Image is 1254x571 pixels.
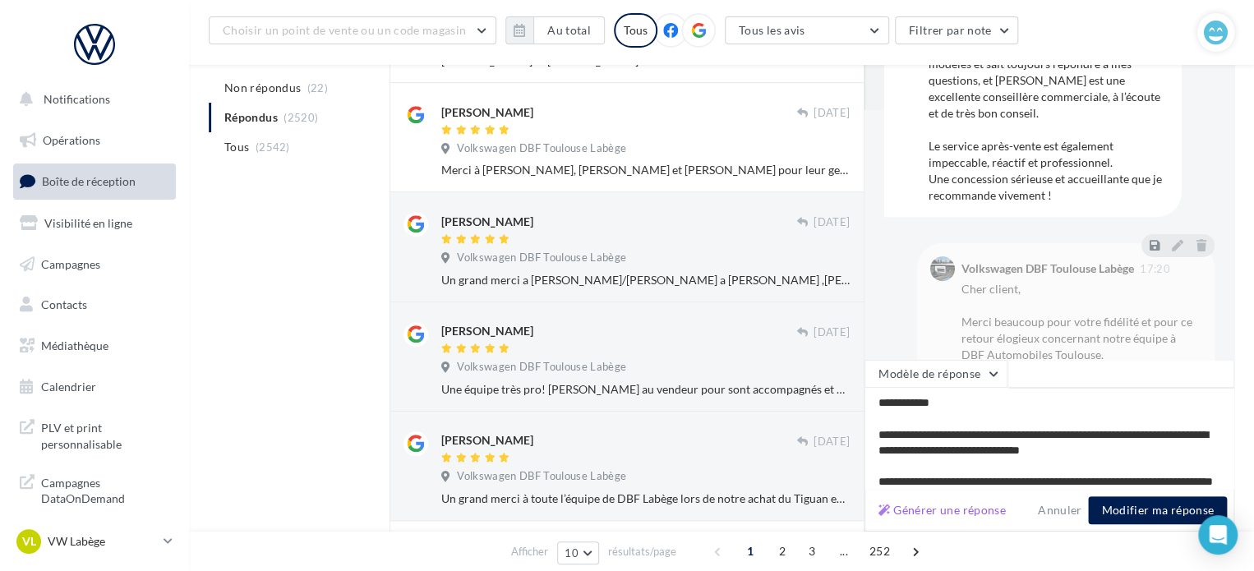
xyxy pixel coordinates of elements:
[10,370,179,404] a: Calendrier
[41,297,87,311] span: Contacts
[725,16,889,44] button: Tous les avis
[441,381,850,398] div: Une équipe très pro! [PERSON_NAME] au vendeur pour sont accompagnés et pour c'est conseils et éga...
[864,360,1007,388] button: Modèle de réponse
[457,360,626,375] span: Volkswagen DBF Toulouse Labège
[457,251,626,265] span: Volkswagen DBF Toulouse Labège
[44,92,110,106] span: Notifications
[872,500,1012,520] button: Générer une réponse
[48,533,157,550] p: VW Labège
[557,541,599,564] button: 10
[256,140,290,154] span: (2542)
[608,544,676,559] span: résultats/page
[10,288,179,322] a: Contacts
[814,325,850,340] span: [DATE]
[799,538,825,564] span: 3
[223,23,466,37] span: Choisir un point de vente ou un code magasin
[10,82,173,117] button: Notifications
[1198,515,1238,555] div: Open Intercom Messenger
[10,329,179,363] a: Médiathèque
[533,16,605,44] button: Au total
[42,174,136,188] span: Boîte de réception
[224,139,249,155] span: Tous
[831,538,857,564] span: ...
[1140,264,1170,274] span: 17:20
[41,417,169,452] span: PLV et print personnalisable
[505,16,605,44] button: Au total
[814,435,850,449] span: [DATE]
[224,80,301,96] span: Non répondus
[1031,500,1088,520] button: Annuler
[457,141,626,156] span: Volkswagen DBF Toulouse Labège
[441,214,533,230] div: [PERSON_NAME]
[614,13,657,48] div: Tous
[739,23,805,37] span: Tous les avis
[10,247,179,282] a: Campagnes
[41,472,169,507] span: Campagnes DataOnDemand
[457,469,626,484] span: Volkswagen DBF Toulouse Labège
[441,432,533,449] div: [PERSON_NAME]
[863,538,897,564] span: 252
[44,216,132,230] span: Visibilité en ligne
[307,81,328,94] span: (22)
[10,206,179,241] a: Visibilité en ligne
[895,16,1019,44] button: Filtrer par note
[961,281,1201,527] div: Cher client, Merci beaucoup pour votre fidélité et pour ce retour élogieux concernant notre équip...
[10,163,179,199] a: Boîte de réception
[10,123,179,158] a: Opérations
[1088,496,1227,524] button: Modifier ma réponse
[41,256,100,270] span: Campagnes
[441,272,850,288] div: Un grand merci a [PERSON_NAME]/[PERSON_NAME] a [PERSON_NAME] ,[PERSON_NAME] pour le suivi de leur...
[441,162,850,178] div: Merci à [PERSON_NAME], [PERSON_NAME] et [PERSON_NAME] pour leur gentillesse et leur professionnal...
[565,546,579,559] span: 10
[43,133,100,147] span: Opérations
[22,533,36,550] span: VL
[511,544,548,559] span: Afficher
[10,410,179,458] a: PLV et print personnalisable
[441,323,533,339] div: [PERSON_NAME]
[961,263,1134,274] div: Volkswagen DBF Toulouse Labège
[814,106,850,121] span: [DATE]
[10,465,179,513] a: Campagnes DataOnDemand
[769,538,795,564] span: 2
[737,538,763,564] span: 1
[13,526,176,557] a: VL VW Labège
[209,16,496,44] button: Choisir un point de vente ou un code magasin
[441,490,850,507] div: Un grand merci à toute l’équipe de DBF Labège lors de notre achat du Tiguan eHybrid et en particu...
[41,338,108,352] span: Médiathèque
[441,104,533,121] div: [PERSON_NAME]
[41,380,96,394] span: Calendrier
[814,215,850,230] span: [DATE]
